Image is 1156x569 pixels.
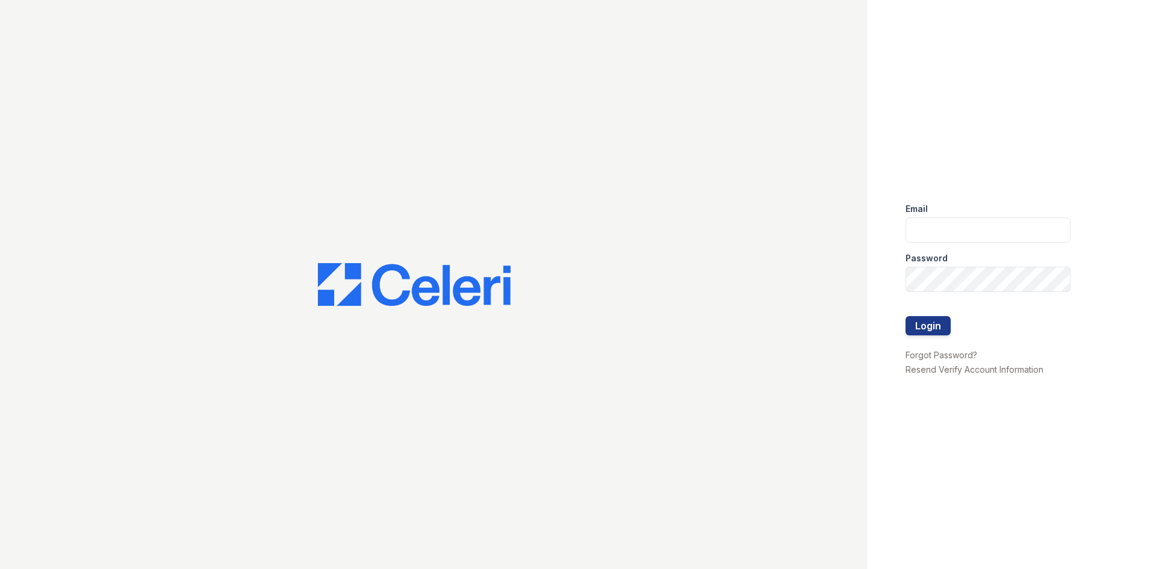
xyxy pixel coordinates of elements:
[906,364,1043,375] a: Resend Verify Account Information
[906,350,977,360] a: Forgot Password?
[906,203,928,215] label: Email
[906,252,948,264] label: Password
[318,263,511,306] img: CE_Logo_Blue-a8612792a0a2168367f1c8372b55b34899dd931a85d93a1a3d3e32e68fde9ad4.png
[906,316,951,335] button: Login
